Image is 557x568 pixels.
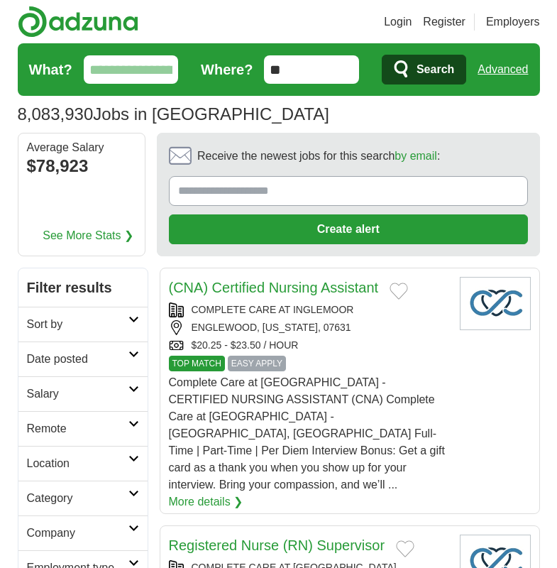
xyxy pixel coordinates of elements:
[27,455,128,472] h2: Location
[169,320,448,335] div: ENGLEWOOD, [US_STATE], 07631
[18,342,148,376] a: Date posted
[29,59,72,80] label: What?
[27,142,136,153] div: Average Salary
[27,490,128,507] h2: Category
[423,13,465,31] a: Register
[382,55,466,84] button: Search
[197,148,440,165] span: Receive the newest jobs for this search :
[478,55,528,84] a: Advanced
[395,150,437,162] a: by email
[486,13,540,31] a: Employers
[169,493,243,510] a: More details ❯
[460,277,531,330] img: Company logo
[169,376,445,491] span: Complete Care at [GEOGRAPHIC_DATA] - CERTIFIED NURSING ASSISTANT (CNA) Complete Care at [GEOGRAPH...
[27,351,128,368] h2: Date posted
[18,411,148,446] a: Remote
[18,102,94,127] span: 8,083,930
[169,356,225,371] span: TOP MATCH
[18,515,148,550] a: Company
[228,356,286,371] span: EASY APPLY
[18,104,329,124] h1: Jobs in [GEOGRAPHIC_DATA]
[396,540,414,557] button: Add to favorite jobs
[18,6,138,38] img: Adzuna logo
[18,307,148,342] a: Sort by
[27,525,128,542] h2: Company
[169,280,379,295] a: (CNA) Certified Nursing Assistant
[417,55,454,84] span: Search
[18,446,148,481] a: Location
[27,420,128,437] h2: Remote
[169,338,448,353] div: $20.25 - $23.50 / HOUR
[18,268,148,307] h2: Filter results
[27,316,128,333] h2: Sort by
[18,376,148,411] a: Salary
[384,13,412,31] a: Login
[169,214,528,244] button: Create alert
[201,59,253,80] label: Where?
[169,537,385,553] a: Registered Nurse (RN) Supervisor
[43,227,133,244] a: See More Stats ❯
[27,386,128,403] h2: Salary
[27,153,136,179] div: $78,923
[18,481,148,515] a: Category
[390,283,408,300] button: Add to favorite jobs
[169,302,448,317] div: COMPLETE CARE AT INGLEMOOR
